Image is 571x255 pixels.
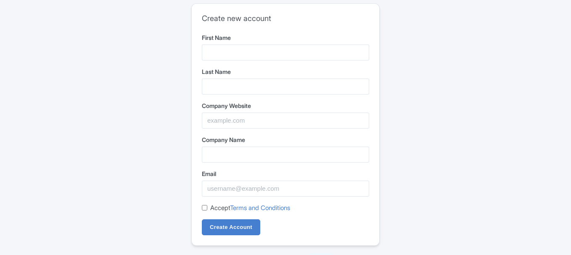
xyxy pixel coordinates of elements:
input: example.com [202,113,369,129]
label: Company Name [202,135,369,144]
label: Accept [210,203,290,213]
label: Last Name [202,67,369,76]
input: username@example.com [202,181,369,197]
label: First Name [202,33,369,42]
label: Company Website [202,101,369,110]
label: Email [202,169,369,178]
input: Create Account [202,219,260,235]
a: Terms and Conditions [230,204,290,212]
h2: Create new account [202,14,369,23]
